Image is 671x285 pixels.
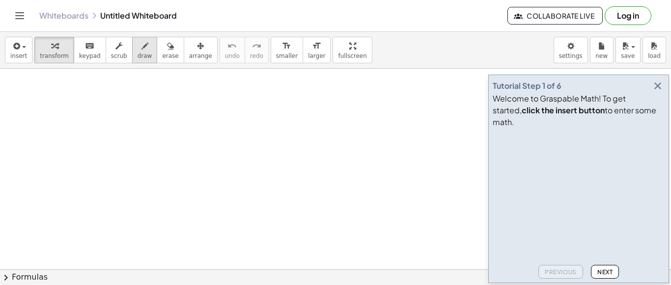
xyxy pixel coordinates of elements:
[493,93,665,128] div: Welcome to Graspable Math! To get started, to enter some math.
[227,40,237,52] i: undo
[282,40,291,52] i: format_size
[595,52,608,59] span: new
[643,37,666,63] button: load
[40,52,69,59] span: transform
[74,37,106,63] button: keyboardkeypad
[162,52,178,59] span: erase
[157,37,184,63] button: erase
[312,40,321,52] i: format_size
[184,37,218,63] button: arrange
[493,80,561,92] div: Tutorial Step 1 of 6
[5,37,32,63] button: insert
[220,37,245,63] button: undoundo
[106,37,133,63] button: scrub
[276,52,298,59] span: smaller
[559,52,583,59] span: settings
[522,105,605,115] b: click the insert button
[189,52,212,59] span: arrange
[225,52,240,59] span: undo
[605,6,651,25] button: Log in
[597,268,613,276] span: Next
[648,52,661,59] span: load
[303,37,331,63] button: format_sizelarger
[591,265,619,279] button: Next
[39,11,88,21] a: Whiteboards
[271,37,303,63] button: format_sizesmaller
[10,52,27,59] span: insert
[252,40,261,52] i: redo
[34,37,74,63] button: transform
[621,52,635,59] span: save
[138,52,152,59] span: draw
[333,37,372,63] button: fullscreen
[12,8,28,24] button: Toggle navigation
[308,52,325,59] span: larger
[590,37,614,63] button: new
[507,7,603,25] button: Collaborate Live
[516,11,594,20] span: Collaborate Live
[250,52,263,59] span: redo
[111,52,127,59] span: scrub
[245,37,269,63] button: redoredo
[79,52,101,59] span: keypad
[554,37,588,63] button: settings
[85,40,94,52] i: keyboard
[338,52,366,59] span: fullscreen
[132,37,158,63] button: draw
[615,37,641,63] button: save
